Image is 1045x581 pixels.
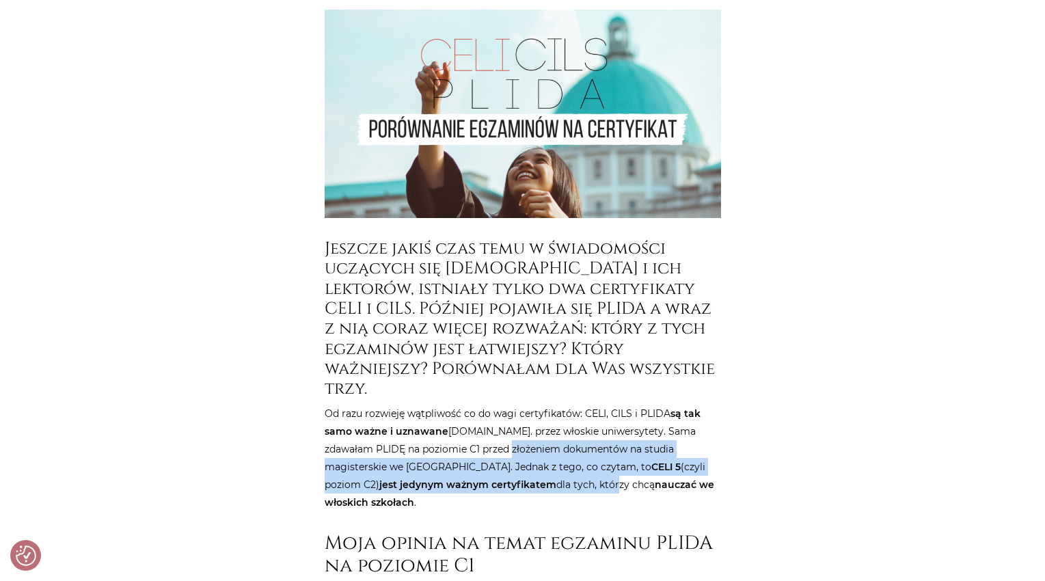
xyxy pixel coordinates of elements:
strong: są tak samo ważne i uznawane [325,407,701,437]
h3: Jeszcze jakiś czas temu w świadomości uczących się [DEMOGRAPHIC_DATA] i ich lektorów, istniały ty... [325,239,721,399]
strong: nauczać we włoskich szkołach [325,478,714,509]
strong: CELI 5 [651,461,681,473]
strong: jest jedynym ważnym certyfikatem [379,478,556,491]
img: Revisit consent button [16,545,36,566]
button: Preferencje co do zgód [16,545,36,566]
h2: Moja opinia na temat egzaminu PLIDA na poziomie C1 [325,532,721,578]
p: Od razu rozwieję wątpliwość co do wagi certyfikatów: CELI, CILS i PLIDA [DOMAIN_NAME]. przez włos... [325,405,721,511]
